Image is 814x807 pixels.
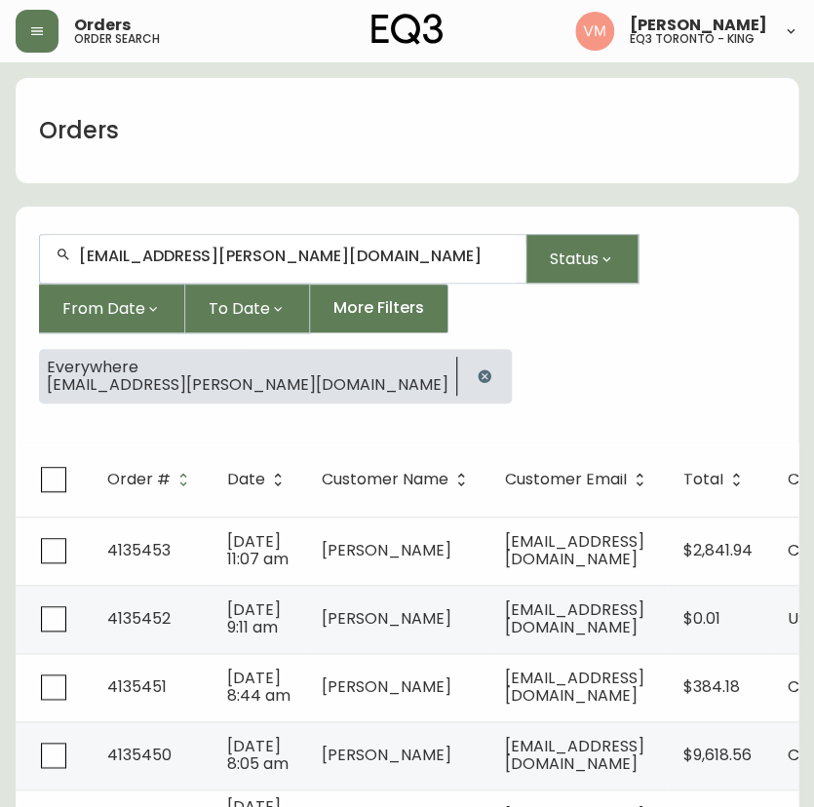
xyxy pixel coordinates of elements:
span: [EMAIL_ADDRESS][PERSON_NAME][DOMAIN_NAME] [47,376,448,394]
input: Search [79,247,510,265]
span: CA [788,744,810,766]
span: To Date [209,296,270,321]
img: logo [371,14,444,45]
span: Date [227,474,265,485]
h5: eq3 toronto - king [630,33,755,45]
h1: Orders [39,114,119,147]
span: [PERSON_NAME] [322,675,451,698]
span: Customer Name [322,471,474,488]
button: More Filters [310,284,448,333]
button: From Date [39,284,185,333]
span: Customer Email [505,471,652,488]
span: Status [550,247,599,271]
span: Everywhere [47,359,448,376]
span: More Filters [333,297,424,319]
img: 0f63483a436850f3a2e29d5ab35f16df [575,12,614,51]
span: Date [227,471,291,488]
span: $2,841.94 [683,539,753,561]
span: [PERSON_NAME] [630,18,767,33]
span: 4135450 [107,744,172,766]
span: [DATE] 9:11 am [227,598,281,638]
span: [PERSON_NAME] [322,607,451,630]
span: Total [683,474,723,485]
span: [DATE] 11:07 am [227,530,289,570]
span: [EMAIL_ADDRESS][DOMAIN_NAME] [505,598,644,638]
span: Order # [107,471,196,488]
span: From Date [62,296,145,321]
span: $0.01 [683,607,720,630]
h5: order search [74,33,160,45]
button: Status [526,234,639,284]
span: Order # [107,474,171,485]
span: Orders [74,18,131,33]
button: To Date [185,284,310,333]
span: 4135452 [107,607,171,630]
span: [DATE] 8:44 am [227,667,291,707]
span: [PERSON_NAME] [322,539,451,561]
span: Total [683,471,749,488]
span: [DATE] 8:05 am [227,735,289,775]
span: 4135453 [107,539,171,561]
span: CA [788,675,810,698]
span: $384.18 [683,675,740,698]
span: 4135451 [107,675,167,698]
span: [EMAIL_ADDRESS][DOMAIN_NAME] [505,667,644,707]
span: CA [788,539,810,561]
span: [PERSON_NAME] [322,744,451,766]
span: [EMAIL_ADDRESS][DOMAIN_NAME] [505,735,644,775]
span: $9,618.56 [683,744,752,766]
span: Customer Email [505,474,627,485]
span: [EMAIL_ADDRESS][DOMAIN_NAME] [505,530,644,570]
span: Customer Name [322,474,448,485]
span: US [788,607,807,630]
